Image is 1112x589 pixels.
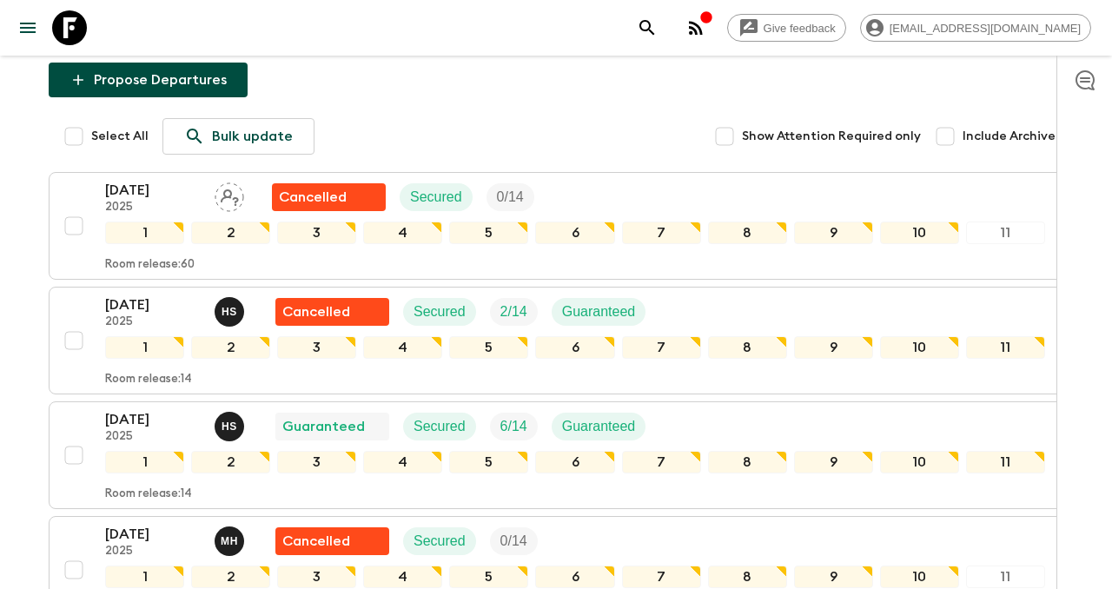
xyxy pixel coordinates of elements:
p: Cancelled [282,301,350,322]
span: Show Attention Required only [742,128,921,145]
div: 8 [708,222,787,244]
div: 10 [880,451,959,473]
div: 9 [794,222,873,244]
div: 8 [708,336,787,359]
div: 9 [794,336,873,359]
p: 2 / 14 [500,301,527,322]
div: 9 [794,451,873,473]
button: [DATE]2025Assign pack leaderFlash Pack cancellationSecuredTrip Fill1234567891011Room release:60 [49,172,1063,280]
p: [DATE] [105,294,201,315]
div: 5 [449,451,528,473]
div: 2 [191,222,270,244]
p: Secured [414,301,466,322]
div: 6 [535,566,614,588]
div: Flash Pack cancellation [272,183,386,211]
button: HS [215,297,248,327]
p: Secured [414,531,466,552]
div: Trip Fill [490,298,538,326]
div: 10 [880,336,959,359]
div: 3 [277,336,356,359]
div: 4 [363,451,442,473]
div: 8 [708,566,787,588]
div: Secured [403,527,476,555]
button: [DATE]2025Hong SarouFlash Pack cancellationSecuredTrip FillGuaranteed1234567891011Room release:14 [49,287,1063,394]
p: 2025 [105,315,201,329]
div: 5 [449,336,528,359]
div: 7 [622,566,701,588]
div: 7 [622,222,701,244]
div: 6 [535,451,614,473]
button: MH [215,526,248,556]
p: 2025 [105,430,201,444]
p: Secured [414,416,466,437]
div: 9 [794,566,873,588]
div: 5 [449,566,528,588]
p: Secured [410,187,462,208]
button: HS [215,412,248,441]
span: [EMAIL_ADDRESS][DOMAIN_NAME] [880,22,1090,35]
div: Flash Pack cancellation [275,298,389,326]
button: Propose Departures [49,63,248,97]
div: 1 [105,222,184,244]
div: 1 [105,566,184,588]
p: M H [221,534,238,548]
span: Mr. Heng Pringratana (Prefer name : James) [215,532,248,546]
div: 6 [535,336,614,359]
div: Trip Fill [490,413,538,440]
div: 5 [449,222,528,244]
div: [EMAIL_ADDRESS][DOMAIN_NAME] [860,14,1091,42]
div: Secured [403,413,476,440]
span: Give feedback [754,22,845,35]
div: 1 [105,336,184,359]
p: Guaranteed [562,301,636,322]
span: Include Archived [963,128,1063,145]
p: 2025 [105,201,201,215]
div: 4 [363,566,442,588]
div: 3 [277,566,356,588]
span: Select All [91,128,149,145]
div: Secured [400,183,473,211]
div: 3 [277,451,356,473]
button: menu [10,10,45,45]
p: Room release: 14 [105,487,192,501]
p: Bulk update [212,126,293,147]
p: Room release: 60 [105,258,195,272]
div: 2 [191,451,270,473]
p: [DATE] [105,409,201,430]
div: 2 [191,336,270,359]
p: 0 / 14 [500,531,527,552]
div: 7 [622,451,701,473]
p: 0 / 14 [497,187,524,208]
a: Bulk update [162,118,314,155]
div: 8 [708,451,787,473]
div: 4 [363,336,442,359]
p: Guaranteed [282,416,365,437]
p: Guaranteed [562,416,636,437]
div: 11 [966,566,1045,588]
p: Cancelled [279,187,347,208]
div: 7 [622,336,701,359]
button: search adventures [630,10,665,45]
span: Assign pack leader [215,188,244,202]
div: 4 [363,222,442,244]
p: [DATE] [105,180,201,201]
div: 1 [105,451,184,473]
button: [DATE]2025Hong SarouGuaranteedSecuredTrip FillGuaranteed1234567891011Room release:14 [49,401,1063,509]
p: H S [222,420,237,433]
div: 11 [966,222,1045,244]
span: Hong Sarou [215,417,248,431]
p: Cancelled [282,531,350,552]
p: [DATE] [105,524,201,545]
div: 3 [277,222,356,244]
div: 11 [966,336,1045,359]
div: 10 [880,566,959,588]
div: Trip Fill [486,183,534,211]
a: Give feedback [727,14,846,42]
div: Secured [403,298,476,326]
div: Trip Fill [490,527,538,555]
p: 2025 [105,545,201,559]
div: 2 [191,566,270,588]
div: 11 [966,451,1045,473]
div: 6 [535,222,614,244]
div: Flash Pack cancellation [275,527,389,555]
